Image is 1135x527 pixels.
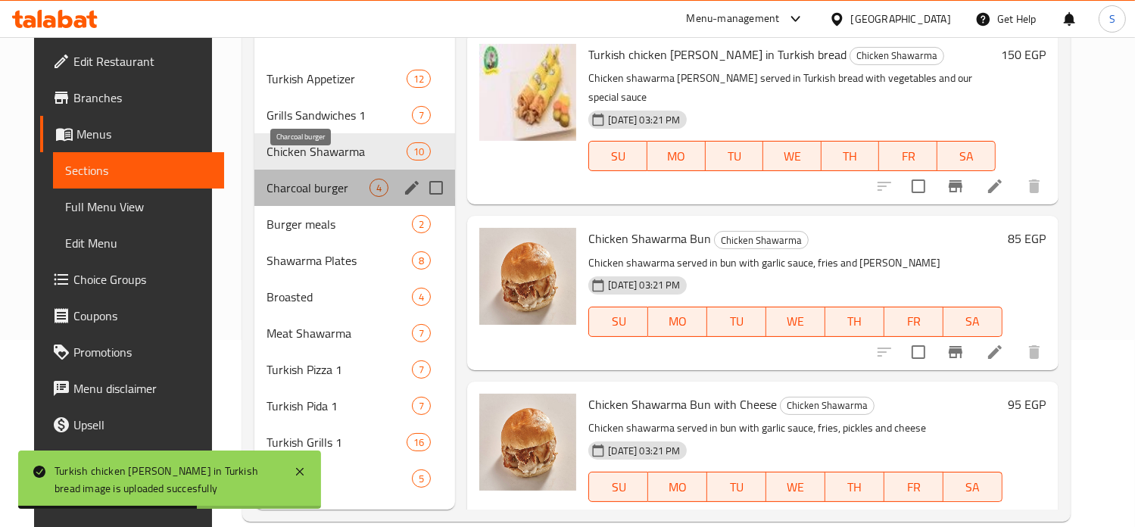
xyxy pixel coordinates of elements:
span: Turkish Pida 1 [267,397,412,415]
span: Sections [65,161,211,179]
p: Chicken shawarma [PERSON_NAME] served in Turkish bread with vegetables and our special sauce [588,69,995,107]
div: Turkish Pizza 17 [254,351,455,388]
span: S [1109,11,1115,27]
span: SU [595,310,642,332]
button: delete [1016,168,1052,204]
a: Branches [40,80,223,116]
a: Promotions [40,334,223,370]
span: Charcoal burger [267,179,369,197]
span: SU [595,145,641,167]
div: Shawarma Plates [267,251,412,270]
button: Branch-specific-item [937,168,974,204]
div: Turkish chicken [PERSON_NAME] in Turkish bread image is uploaded succesfully [55,463,279,497]
div: items [407,433,431,451]
span: Chicken Shawarma Bun [588,227,711,250]
button: WE [763,141,822,171]
button: TH [825,307,884,337]
div: Grills Sandwiches 17 [254,97,455,133]
span: Menus [76,125,211,143]
span: 4 [413,290,430,304]
span: WE [772,476,819,498]
span: 7 [413,399,430,413]
span: Full Menu View [65,198,211,216]
div: items [412,360,431,379]
a: Edit menu item [986,343,1004,361]
button: MO [648,472,707,502]
span: WE [769,145,815,167]
h6: 85 EGP [1009,228,1046,249]
button: TU [706,141,764,171]
span: MO [654,310,701,332]
div: Chicken Shawarma10 [254,133,455,170]
span: 7 [413,363,430,377]
p: Chicken shawarma served in bun with garlic sauce, fries and [PERSON_NAME] [588,254,1002,273]
span: MO [653,145,700,167]
button: delete [1016,334,1052,370]
span: [DATE] 03:21 PM [602,444,686,458]
span: Burger meals [267,215,412,233]
span: 7 [413,326,430,341]
img: Turkish chicken doner in Turkish bread [479,44,576,141]
span: Chicken Shawarma [715,232,808,249]
nav: Menu sections [254,55,455,503]
span: [DATE] 03:21 PM [602,278,686,292]
button: TU [707,307,766,337]
a: Edit Restaurant [40,43,223,80]
button: SU [588,472,648,502]
span: Upsell [73,416,211,434]
span: Grills Sandwiches 1 [267,106,412,124]
span: Turkish Appetizer [267,70,407,88]
span: SA [949,310,996,332]
img: Chicken Shawarma Bun with Cheese [479,394,576,491]
p: Chicken shawarma served in bun with garlic sauce, fries, pickles and cheese [588,419,1002,438]
span: TU [713,476,760,498]
span: 10 [407,145,430,159]
span: TU [713,310,760,332]
div: Menu-management [687,10,780,28]
div: Turkish Pizza 1 [267,360,412,379]
button: FR [879,141,937,171]
div: Drinks5 [254,460,455,497]
span: Choice Groups [73,270,211,288]
div: Meat Shawarma7 [254,315,455,351]
span: Chicken Shawarma [850,47,943,64]
span: 5 [413,472,430,486]
span: FR [885,145,931,167]
span: Broasted [267,288,412,306]
div: Turkish Grills 116 [254,424,455,460]
div: Chicken Shawarma [780,397,875,415]
button: MO [648,307,707,337]
a: Edit Menu [53,225,223,261]
div: items [407,70,431,88]
span: [DATE] 03:21 PM [602,113,686,127]
span: Edit Menu [65,234,211,252]
img: Chicken Shawarma Bun [479,228,576,325]
div: Chicken Shawarma [850,47,944,65]
div: items [407,142,431,161]
span: FR [890,476,937,498]
button: TH [825,472,884,502]
span: WE [772,310,819,332]
button: SA [943,307,1002,337]
span: Drinks [267,469,412,488]
span: TH [828,145,874,167]
span: Chicken Shawarma [267,142,407,161]
button: WE [766,307,825,337]
span: TU [712,145,758,167]
h6: 95 EGP [1009,394,1046,415]
button: FR [884,472,943,502]
div: Broasted4 [254,279,455,315]
div: Chicken Shawarma [714,231,809,249]
span: SA [949,476,996,498]
div: Shawarma Plates8 [254,242,455,279]
span: Coupons [73,307,211,325]
span: 12 [407,72,430,86]
a: Menus [40,116,223,152]
div: items [412,324,431,342]
h6: 150 EGP [1002,44,1046,65]
div: Turkish Pida 17 [254,388,455,424]
button: FR [884,307,943,337]
span: Select to update [903,336,934,368]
